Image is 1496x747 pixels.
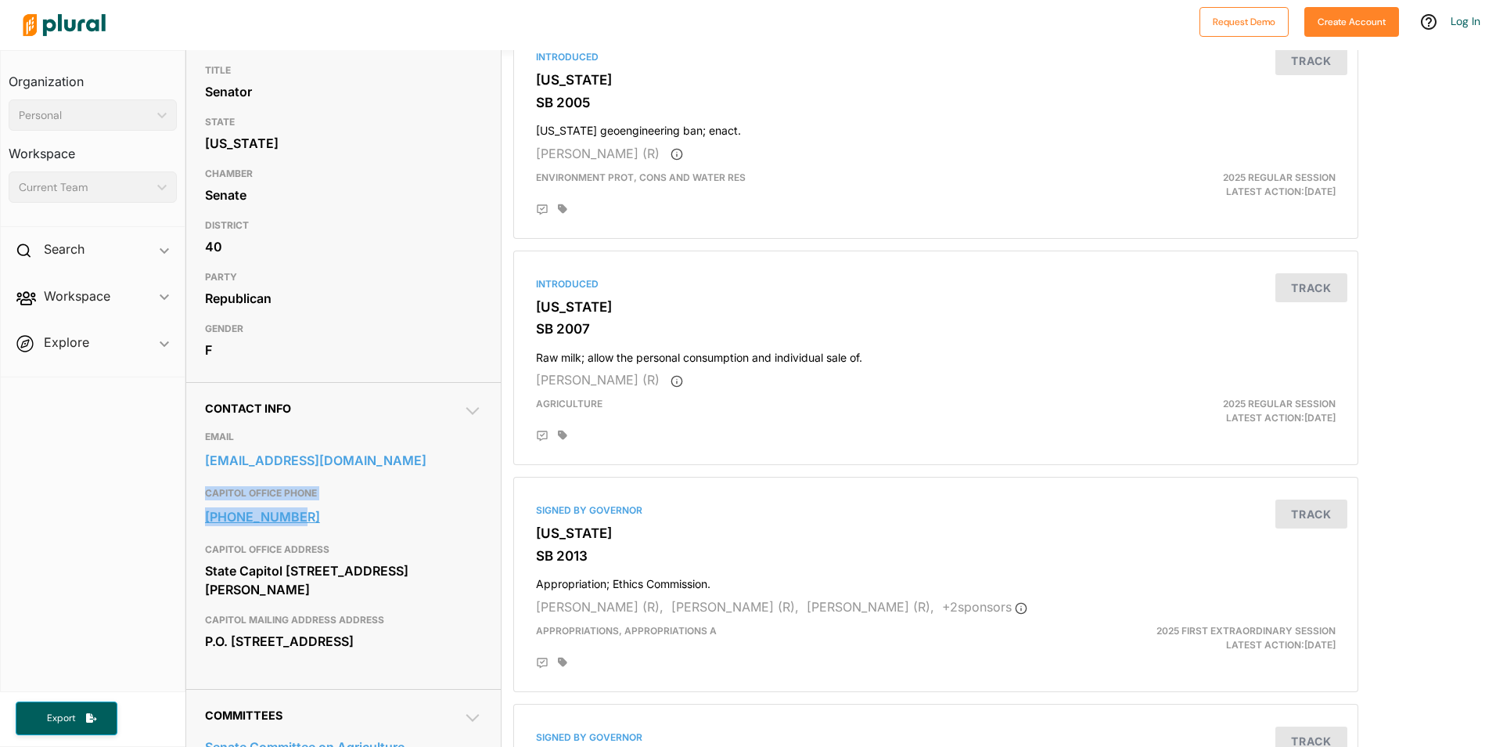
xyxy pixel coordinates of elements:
h3: PARTY [205,268,482,287]
div: Latest Action: [DATE] [1073,397,1347,425]
div: F [205,338,482,362]
button: Track [1275,273,1347,302]
div: Latest Action: [DATE] [1073,171,1347,199]
h3: SB 2005 [536,95,1336,110]
h3: SB 2013 [536,548,1336,564]
h3: Organization [9,59,177,93]
h3: CHAMBER [205,164,482,183]
span: Agriculture [536,398,602,410]
button: Request Demo [1199,7,1289,37]
span: 2025 First Extraordinary Session [1156,625,1336,637]
button: Track [1275,46,1347,75]
h4: Raw milk; allow the personal consumption and individual sale of. [536,344,1336,365]
h3: CAPITOL OFFICE PHONE [205,484,482,503]
div: Introduced [536,277,1336,291]
span: Contact Info [205,402,291,415]
div: Latest Action: [DATE] [1073,624,1347,652]
div: Add tags [558,430,567,441]
span: [PERSON_NAME] (R) [536,372,660,388]
span: 2025 Regular Session [1223,171,1336,183]
h4: Appropriation; Ethics Commission. [536,570,1336,591]
h3: Workspace [9,131,177,165]
span: Environment Prot, Cons and Water Res [536,171,746,183]
div: Signed by Governor [536,731,1336,745]
h3: EMAIL [205,428,482,446]
div: Current Team [19,179,151,196]
div: State Capitol [STREET_ADDRESS][PERSON_NAME] [205,559,482,601]
h4: [US_STATE] geoengineering ban; enact. [536,117,1336,138]
span: Appropriations, Appropriations A [536,625,717,637]
a: Request Demo [1199,13,1289,29]
span: [PERSON_NAME] (R), [536,599,663,615]
div: Senator [205,80,482,103]
h3: TITLE [205,61,482,80]
h3: [US_STATE] [536,525,1336,541]
span: + 2 sponsor s [942,599,1027,615]
div: Add Position Statement [536,204,548,216]
div: Add tags [558,657,567,668]
h3: GENDER [205,319,482,338]
div: Republican [205,287,482,310]
span: [PERSON_NAME] (R) [536,146,660,161]
h3: CAPITOL OFFICE ADDRESS [205,540,482,559]
span: [PERSON_NAME] (R), [671,599,799,615]
a: Log In [1451,14,1480,28]
div: Introduced [536,50,1336,64]
button: Export [16,702,117,735]
a: [EMAIL_ADDRESS][DOMAIN_NAME] [205,449,482,472]
div: Senate [205,183,482,207]
span: 2025 Regular Session [1223,398,1336,410]
button: Create Account [1304,7,1399,37]
div: Signed by Governor [536,503,1336,518]
button: Track [1275,500,1347,529]
h3: [US_STATE] [536,299,1336,315]
h3: CAPITOL MAILING ADDRESS ADDRESS [205,611,482,630]
span: Committees [205,709,282,722]
a: [PHONE_NUMBER] [205,505,482,529]
div: Add Position Statement [536,430,548,442]
div: [US_STATE] [205,132,482,155]
div: Add tags [558,204,567,215]
div: P.O. [STREET_ADDRESS] [205,630,482,653]
h3: [US_STATE] [536,72,1336,88]
h3: STATE [205,113,482,132]
h3: SB 2007 [536,321,1336,337]
div: Add Position Statement [536,657,548,669]
span: Export [36,712,86,725]
span: [PERSON_NAME] (R), [807,599,934,615]
h2: Search [44,240,85,258]
h3: DISTRICT [205,216,482,235]
a: Create Account [1304,13,1399,29]
div: Personal [19,107,151,124]
div: 40 [205,235,482,258]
